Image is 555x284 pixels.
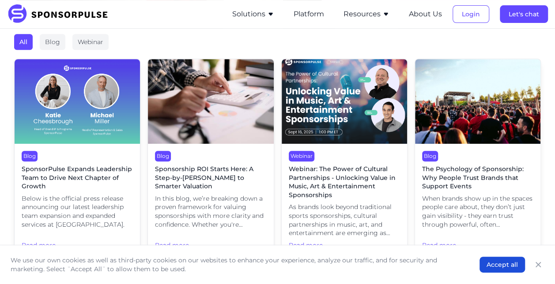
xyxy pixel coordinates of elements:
[148,59,273,144] img: Getty Images courtesy of Unsplash
[344,9,389,19] button: Resources
[14,34,33,50] div: All
[22,165,133,191] span: SponsorPulse Expands Leadership Team to Drive Next Chapter of Growth
[289,151,314,161] div: Webinar
[422,151,438,161] div: Blog
[289,165,400,199] span: Webinar: The Power of Cultural Partnerships - Unlocking Value in Music, Art & Entertainment Spons...
[14,59,140,257] a: BlogSponsorPulse Expands Leadership Team to Drive Next Chapter of GrowthBelow is the official pre...
[15,59,140,144] img: Katie Cheesbrough and Michael Miller Join SponsorPulse to Accelerate Strategic Services
[72,34,109,50] div: Webinar
[289,203,400,237] span: As brands look beyond traditional sports sponsorships, cultural partnerships in music, art, and e...
[511,242,555,284] div: Widget de chat
[422,232,533,250] span: Read more
[22,194,133,229] span: Below is the official press release announcing our latest leadership team expansion and expanded ...
[294,9,324,19] button: Platform
[282,59,407,144] img: Webinar header image
[232,9,274,19] button: Solutions
[155,151,171,161] div: Blog
[479,257,525,273] button: Accept all
[289,241,400,250] span: Read more
[294,10,324,18] a: Platform
[155,232,266,250] span: Read more
[409,10,442,18] a: About Us
[422,165,533,191] span: The Psychology of Sponsorship: Why People Trust Brands that Support Events
[155,194,266,229] span: In this blog, we’re breaking down a proven framework for valuing sponsorships with more clarity a...
[22,232,133,250] span: Read more
[11,256,462,273] p: We use our own cookies as well as third-party cookies on our websites to enhance your experience,...
[409,9,442,19] button: About Us
[453,10,489,18] a: Login
[155,165,266,191] span: Sponsorship ROI Starts Here: A Step-by-[PERSON_NAME] to Smarter Valuation
[40,34,65,50] div: Blog
[415,59,541,257] a: BlogThe Psychology of Sponsorship: Why People Trust Brands that Support EventsWhen brands show up...
[500,10,548,18] a: Let's chat
[415,59,540,144] img: Sebastian Pociecha courtesy of Unsplash
[511,242,555,284] iframe: Chat Widget
[281,59,408,257] a: WebinarWebinar: The Power of Cultural Partnerships - Unlocking Value in Music, Art & Entertainmen...
[500,5,548,23] button: Let's chat
[422,194,533,229] span: When brands show up in the spaces people care about, they don’t just gain visibility - they earn ...
[453,5,489,23] button: Login
[147,59,274,257] a: BlogSponsorship ROI Starts Here: A Step-by-[PERSON_NAME] to Smarter ValuationIn this blog, we’re ...
[7,4,114,24] img: SponsorPulse
[22,151,38,161] div: Blog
